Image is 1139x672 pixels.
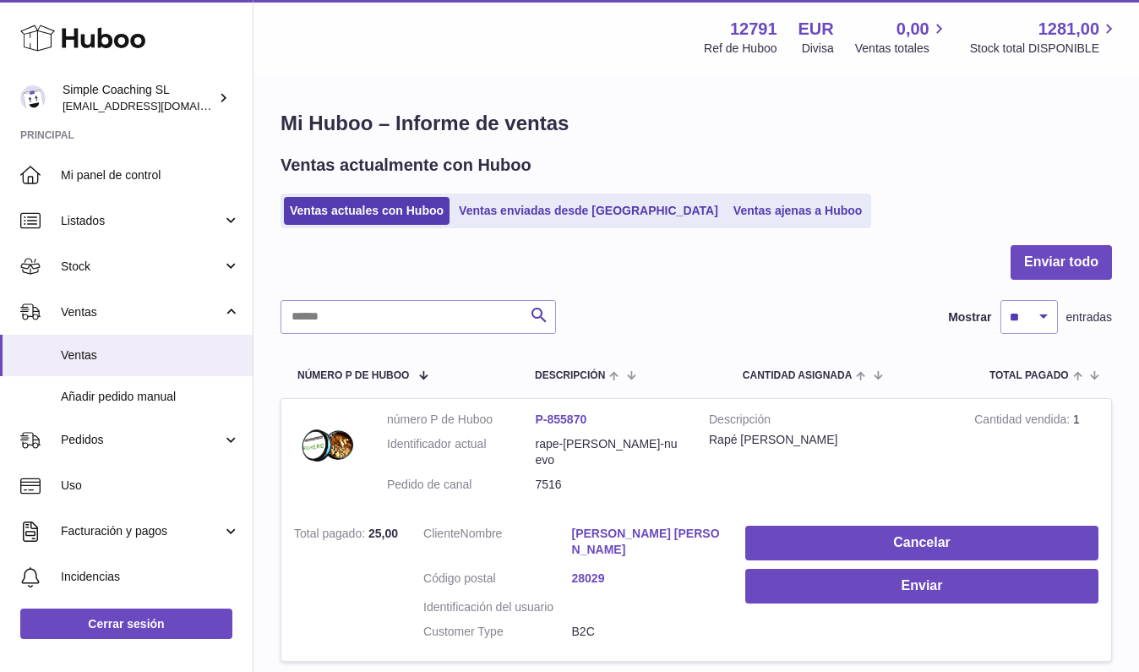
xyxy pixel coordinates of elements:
[61,167,240,183] span: Mi panel de control
[20,85,46,111] img: info@simplecoaching.es
[61,432,222,448] span: Pedidos
[970,41,1119,57] span: Stock total DISPONIBLE
[989,370,1069,381] span: Total pagado
[294,527,368,544] strong: Total pagado
[745,569,1098,604] button: Enviar
[453,197,724,225] a: Ventas enviadas desde [GEOGRAPHIC_DATA]
[387,477,536,493] dt: Pedido de canal
[63,99,248,112] span: [EMAIL_ADDRESS][DOMAIN_NAME]
[423,624,572,640] dt: Customer Type
[709,412,949,432] strong: Descripción
[281,110,1112,137] h1: Mi Huboo – Informe de ventas
[20,609,232,639] a: Cerrar sesión
[572,571,721,587] a: 28029
[61,347,240,363] span: Ventas
[423,599,572,615] dt: Identificación del usuario
[281,154,531,177] h2: Ventas actualmente con Huboo
[798,18,834,41] strong: EUR
[536,412,587,426] a: P-855870
[535,370,605,381] span: Descripción
[61,569,240,585] span: Incidencias
[896,18,929,41] span: 0,00
[536,477,684,493] dd: 7516
[61,304,222,320] span: Ventas
[970,18,1119,57] a: 1281,00 Stock total DISPONIBLE
[284,197,450,225] a: Ventas actuales con Huboo
[709,432,949,448] div: Rapé [PERSON_NAME]
[368,527,398,540] span: 25,00
[802,41,834,57] div: Divisa
[297,370,409,381] span: número P de Huboo
[1038,18,1099,41] span: 1281,00
[962,399,1111,514] td: 1
[387,436,536,468] dt: Identificador actual
[730,18,777,41] strong: 12791
[974,412,1073,430] strong: Cantidad vendida
[1011,245,1112,280] button: Enviar todo
[63,82,215,114] div: Simple Coaching SL
[61,213,222,229] span: Listados
[728,197,869,225] a: Ventas ajenas a Huboo
[61,478,240,494] span: Uso
[294,412,362,479] img: IMG_1961.png
[536,436,684,468] dd: rape-[PERSON_NAME]-nuevo
[423,527,461,540] span: Cliente
[855,18,949,57] a: 0,00 Ventas totales
[743,370,853,381] span: Cantidad ASIGNADA
[855,41,949,57] span: Ventas totales
[423,526,572,562] dt: Nombre
[572,624,721,640] dd: B2C
[61,523,222,539] span: Facturación y pagos
[423,571,572,591] dt: Código postal
[948,309,991,325] label: Mostrar
[572,526,721,558] a: [PERSON_NAME] [PERSON_NAME]
[61,389,240,405] span: Añadir pedido manual
[387,412,536,428] dt: número P de Huboo
[61,259,222,275] span: Stock
[704,41,777,57] div: Ref de Huboo
[1066,309,1112,325] span: entradas
[745,526,1098,560] button: Cancelar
